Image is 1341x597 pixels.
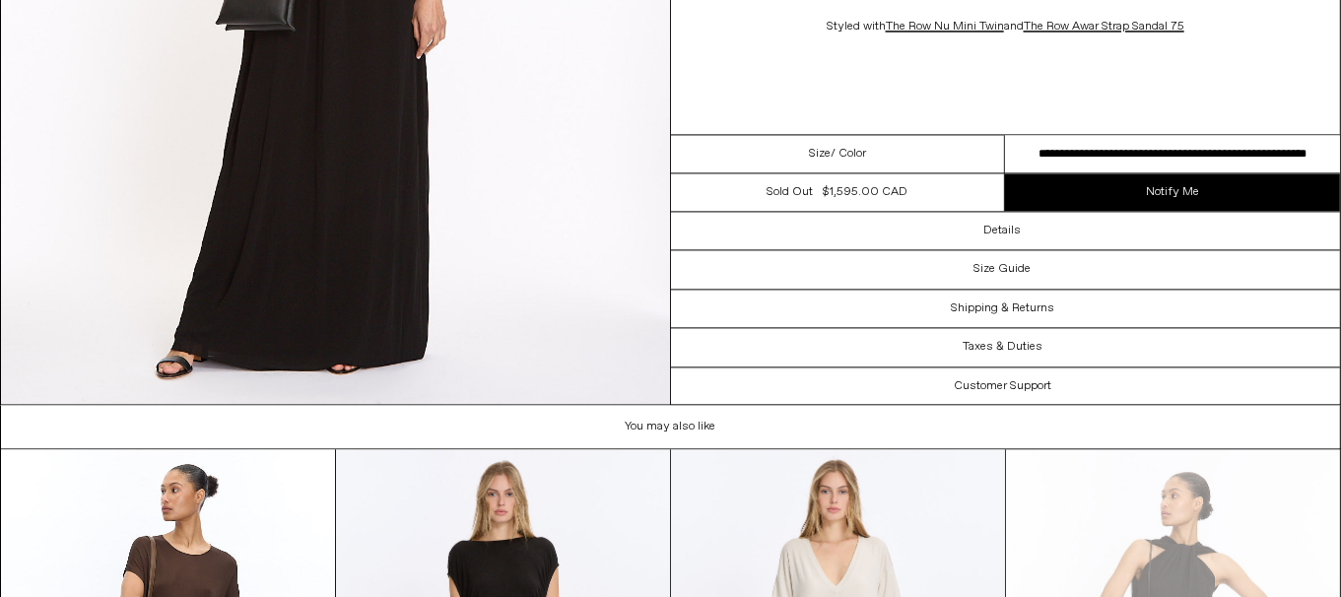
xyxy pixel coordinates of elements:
[823,183,907,201] div: $1,595.00 CAD
[886,19,1004,34] a: The Row Nu Mini Twin
[951,300,1054,314] h3: Shipping & Returns
[767,183,813,201] div: Sold out
[1,405,1341,449] h1: You may also like
[827,19,1184,34] span: Styled with and
[973,262,1031,276] h3: Size Guide
[954,378,1051,392] h3: Customer Support
[1024,19,1184,34] a: The Row Awar Strap Sandal 75
[963,340,1042,354] h3: Taxes & Duties
[983,224,1021,237] h3: Details
[831,145,866,163] span: / Color
[809,145,831,163] span: Size
[1005,173,1340,211] a: Notify Me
